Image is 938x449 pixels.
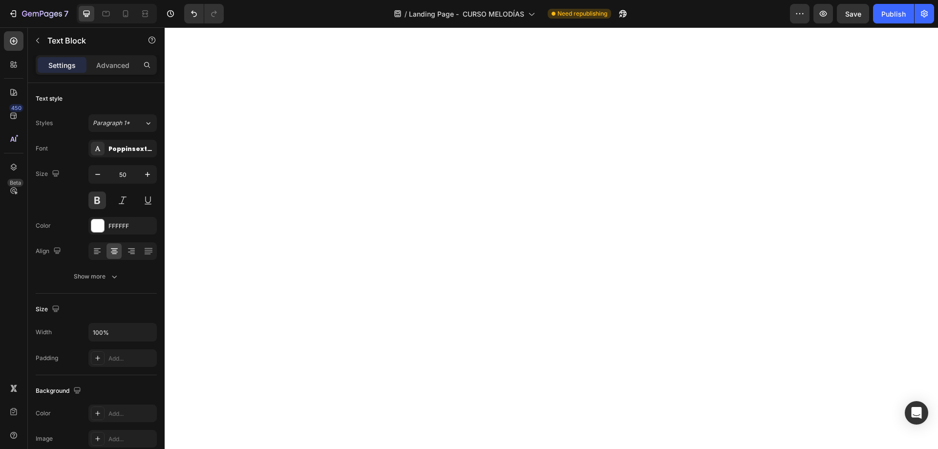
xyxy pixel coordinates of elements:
[36,144,48,153] div: Font
[36,303,62,316] div: Size
[905,401,928,425] div: Open Intercom Messenger
[36,168,62,181] div: Size
[36,245,63,258] div: Align
[36,328,52,337] div: Width
[93,119,130,128] span: Paragraph 1*
[9,104,23,112] div: 450
[36,409,51,418] div: Color
[409,9,524,19] span: Landing Page - CURSO MELODÍAS
[36,268,157,285] button: Show more
[405,9,407,19] span: /
[108,145,154,153] div: Poppinsextrabold
[36,434,53,443] div: Image
[36,119,53,128] div: Styles
[64,8,68,20] p: 7
[108,435,154,444] div: Add...
[36,94,63,103] div: Text style
[837,4,869,23] button: Save
[36,221,51,230] div: Color
[89,323,156,341] input: Auto
[108,354,154,363] div: Add...
[4,4,73,23] button: 7
[184,4,224,23] div: Undo/Redo
[96,60,129,70] p: Advanced
[47,35,130,46] p: Text Block
[48,60,76,70] p: Settings
[557,9,607,18] span: Need republishing
[88,114,157,132] button: Paragraph 1*
[7,179,23,187] div: Beta
[873,4,914,23] button: Publish
[108,222,154,231] div: FFFFFF
[881,9,906,19] div: Publish
[165,27,938,449] iframe: Design area
[74,272,119,281] div: Show more
[108,409,154,418] div: Add...
[36,385,83,398] div: Background
[845,10,861,18] span: Save
[36,354,58,363] div: Padding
